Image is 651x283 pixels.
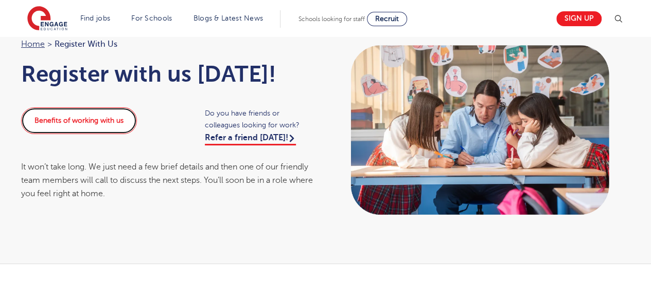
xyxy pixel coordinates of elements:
a: Refer a friend [DATE]! [205,133,296,145]
a: Recruit [367,12,407,26]
a: Benefits of working with us [21,107,137,134]
h1: Register with us [DATE]! [21,61,315,87]
a: For Schools [131,14,172,22]
a: Blogs & Latest News [193,14,263,22]
a: Sign up [556,11,602,26]
span: > [47,40,52,49]
a: Home [21,40,45,49]
a: Find jobs [80,14,111,22]
img: Engage Education [27,6,67,32]
span: Recruit [375,15,399,23]
span: Schools looking for staff [298,15,365,23]
span: Do you have friends or colleagues looking for work? [205,107,315,131]
span: Register with us [55,37,117,51]
div: It won’t take long. We just need a few brief details and then one of our friendly team members wi... [21,160,315,201]
nav: breadcrumb [21,37,315,51]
